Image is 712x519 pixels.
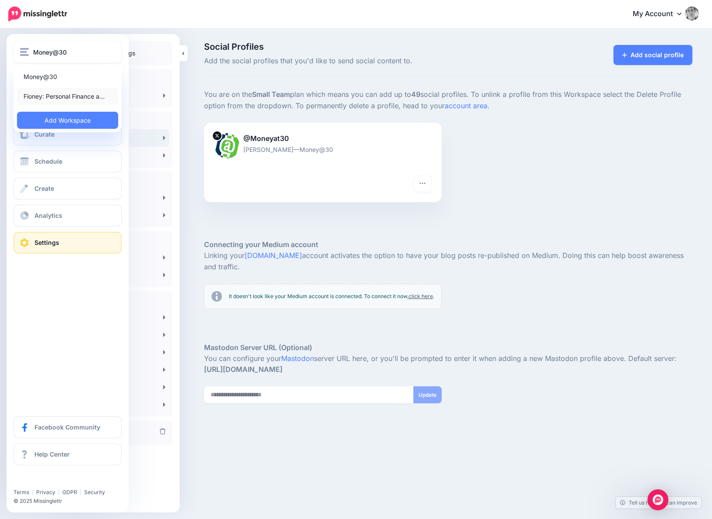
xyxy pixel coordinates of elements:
[215,133,240,158] img: PUaR8Xty-5668.jpg
[17,88,118,105] a: Fioney: Personal Finance a…
[34,212,62,219] span: Analytics
[204,55,525,67] span: Add the social profiles that you'd like to send social content to.
[14,489,29,495] a: Terms
[245,251,302,260] a: [DOMAIN_NAME]
[204,353,692,376] p: You can configure your server URL here, or you'll be prompted to enter it when adding a new Masto...
[84,489,105,495] a: Security
[204,239,692,250] h5: Connecting your Medium account
[252,90,290,99] b: Small Team
[36,489,55,495] a: Privacy
[17,112,118,129] a: Add Workspace
[204,342,692,353] h5: Mastodon Server URL (Optional)
[62,489,77,495] a: GDPR
[211,291,222,302] img: info-circle-grey.png
[80,489,82,495] span: |
[14,443,122,465] a: Help Center
[14,232,122,254] a: Settings
[204,42,525,51] span: Social Profiles
[229,292,434,301] p: It doesn't look like your Medium account is connected. To connect it now, .
[58,489,60,495] span: |
[8,7,67,21] img: Missinglettr
[14,41,122,63] button: Money@30
[32,489,34,495] span: |
[34,450,70,458] span: Help Center
[14,205,122,227] a: Analytics
[14,497,128,505] li: © 2025 Missinglettr
[34,131,55,138] span: Curate
[33,47,67,57] span: Money@30
[34,239,59,246] span: Settings
[204,365,283,374] strong: [URL][DOMAIN_NAME]
[34,423,100,431] span: Facebook Community
[616,497,702,509] a: Tell us how we can improve
[413,386,442,403] button: Update
[34,185,54,192] span: Create
[411,90,420,99] b: 49
[14,178,122,199] a: Create
[215,144,431,155] p: [PERSON_NAME]—Money@30
[613,45,692,65] a: Add social profile
[204,250,692,273] p: Linking your account activates the option to have your blog posts re-published on Medium. Doing t...
[215,133,431,144] p: @Moneyat30
[34,158,62,165] span: Schedule
[17,68,118,85] a: Money@30
[14,416,122,438] a: Facebook Community
[14,476,81,485] iframe: Twitter Follow Button
[20,48,29,56] img: menu.png
[647,489,668,510] div: Open Intercom Messenger
[624,3,699,25] a: My Account
[14,151,122,172] a: Schedule
[409,293,433,299] a: click here
[445,101,487,110] a: account area
[281,354,314,363] a: Mastodon
[14,124,122,145] a: Curate
[204,89,692,112] p: You are on the plan which means you can add up to social profiles. To unlink a profile from this ...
